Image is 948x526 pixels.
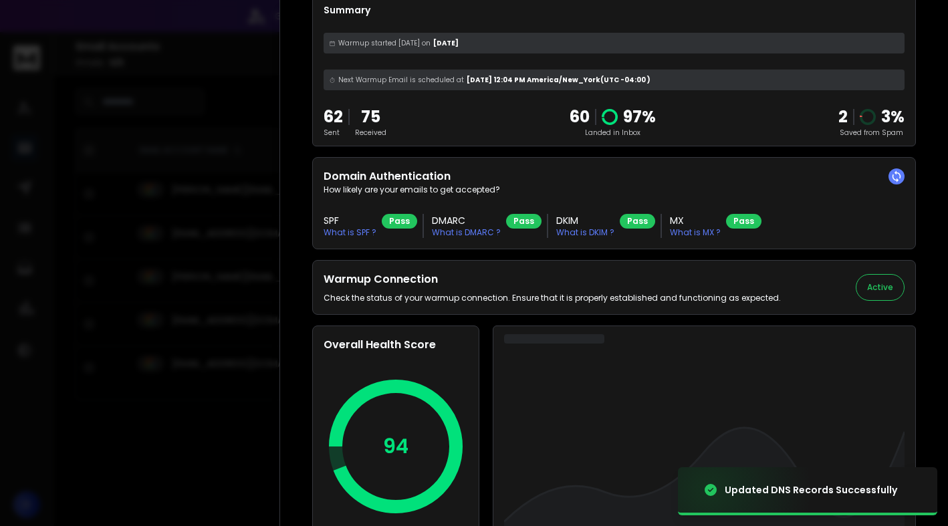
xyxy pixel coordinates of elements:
[324,33,905,53] div: [DATE]
[324,184,905,195] p: How likely are your emails to get accepted?
[838,106,848,128] strong: 2
[623,106,656,128] p: 97 %
[324,337,468,353] h2: Overall Health Score
[324,214,376,227] h3: SPF
[856,274,905,301] button: Active
[338,75,464,85] span: Next Warmup Email is scheduled at
[670,227,721,238] p: What is MX ?
[726,214,761,229] div: Pass
[324,293,781,303] p: Check the status of your warmup connection. Ensure that it is properly established and functionin...
[324,128,343,138] p: Sent
[324,227,376,238] p: What is SPF ?
[725,483,897,497] div: Updated DNS Records Successfully
[556,214,614,227] h3: DKIM
[324,106,343,128] p: 62
[670,214,721,227] h3: MX
[570,128,656,138] p: Landed in Inbox
[383,434,408,458] p: 94
[881,106,905,128] p: 3 %
[355,128,386,138] p: Received
[324,70,905,90] div: [DATE] 12:04 PM America/New_York (UTC -04:00 )
[506,214,542,229] div: Pass
[382,214,417,229] div: Pass
[355,106,386,128] p: 75
[324,271,781,287] h2: Warmup Connection
[338,38,431,48] span: Warmup started [DATE] on
[570,106,590,128] p: 60
[432,227,501,238] p: What is DMARC ?
[432,214,501,227] h3: DMARC
[838,128,905,138] p: Saved from Spam
[620,214,655,229] div: Pass
[556,227,614,238] p: What is DKIM ?
[324,168,905,184] h2: Domain Authentication
[324,3,905,17] p: Summary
